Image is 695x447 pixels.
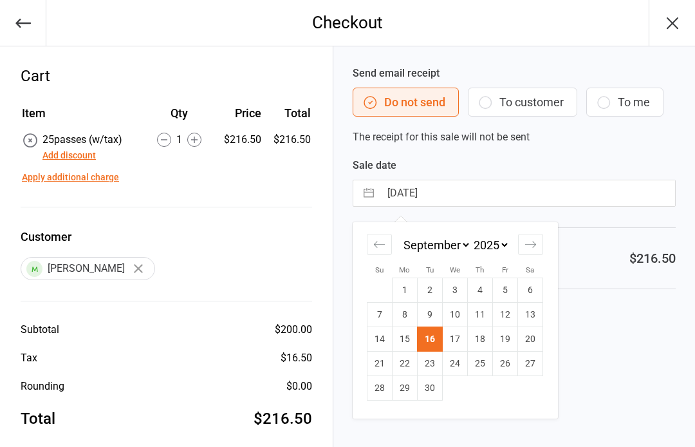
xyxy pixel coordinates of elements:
[22,104,143,131] th: Item
[418,327,443,352] td: Selected. Tuesday, September 16, 2025
[353,158,676,173] label: Sale date
[629,249,676,268] div: $216.50
[275,322,312,338] div: $200.00
[443,303,468,327] td: Wednesday, September 10, 2025
[367,352,393,376] td: Sunday, September 21, 2025
[468,88,577,117] button: To customer
[42,149,96,162] button: Add discount
[144,104,214,131] th: Qty
[144,132,214,147] div: 1
[426,265,434,274] small: Tu
[518,278,543,303] td: Saturday, September 6, 2025
[443,278,468,303] td: Wednesday, September 3, 2025
[367,303,393,327] td: Sunday, September 7, 2025
[375,265,384,274] small: Su
[468,303,493,327] td: Thursday, September 11, 2025
[476,265,484,274] small: Th
[418,303,443,327] td: Tuesday, September 9, 2025
[399,265,410,274] small: Mo
[468,352,493,376] td: Thursday, September 25, 2025
[468,327,493,352] td: Thursday, September 18, 2025
[266,132,311,163] td: $216.50
[450,265,460,274] small: We
[21,322,59,338] div: Subtotal
[586,88,663,117] button: To me
[493,303,518,327] td: Friday, September 12, 2025
[353,66,676,145] div: The receipt for this sale will not be sent
[443,352,468,376] td: Wednesday, September 24, 2025
[21,257,155,280] div: [PERSON_NAME]
[353,222,557,419] div: Calendar
[393,376,418,401] td: Monday, September 29, 2025
[21,64,312,88] div: Cart
[367,327,393,352] td: Sunday, September 14, 2025
[21,228,312,245] label: Customer
[42,133,122,146] span: 25passes (w/tax)
[418,376,443,401] td: Tuesday, September 30, 2025
[443,327,468,352] td: Wednesday, September 17, 2025
[353,88,459,117] button: Do not send
[21,407,55,430] div: Total
[393,278,418,303] td: Monday, September 1, 2025
[393,327,418,352] td: Monday, September 15, 2025
[367,376,393,401] td: Sunday, September 28, 2025
[526,265,534,274] small: Sa
[418,352,443,376] td: Tuesday, September 23, 2025
[215,104,261,122] div: Price
[281,350,312,366] div: $16.50
[215,132,261,147] div: $216.50
[393,352,418,376] td: Monday, September 22, 2025
[493,327,518,352] td: Friday, September 19, 2025
[367,234,392,255] div: Move backward to switch to the previous month.
[393,303,418,327] td: Monday, September 8, 2025
[518,234,543,255] div: Move forward to switch to the next month.
[353,66,676,81] label: Send email receipt
[22,171,119,184] button: Apply additional charge
[518,303,543,327] td: Saturday, September 13, 2025
[254,407,312,430] div: $216.50
[502,265,508,274] small: Fr
[468,278,493,303] td: Thursday, September 4, 2025
[493,352,518,376] td: Friday, September 26, 2025
[266,104,311,131] th: Total
[493,278,518,303] td: Friday, September 5, 2025
[418,278,443,303] td: Tuesday, September 2, 2025
[518,352,543,376] td: Saturday, September 27, 2025
[518,327,543,352] td: Saturday, September 20, 2025
[286,379,312,394] div: $0.00
[21,350,37,366] div: Tax
[21,379,64,394] div: Rounding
